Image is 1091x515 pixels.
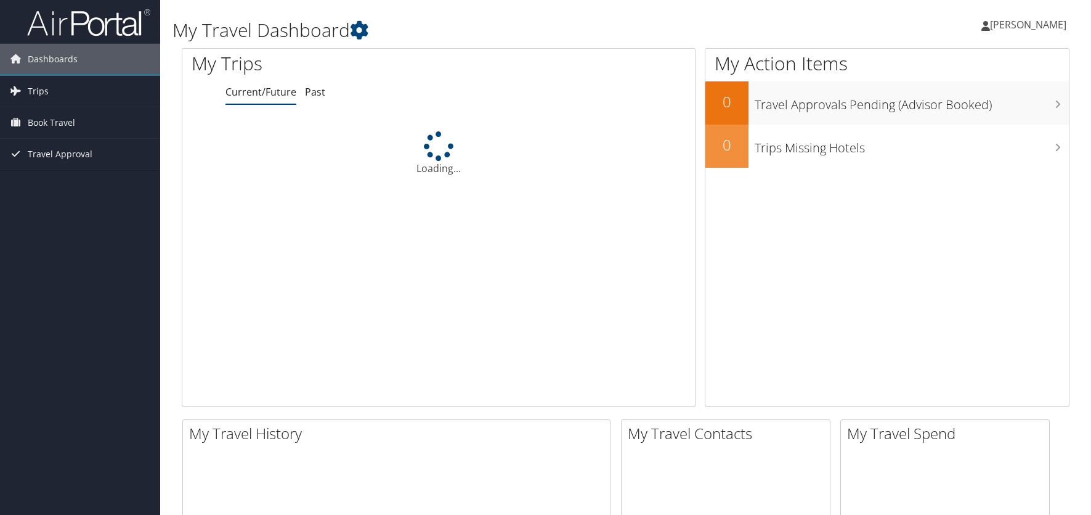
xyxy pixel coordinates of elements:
[705,81,1069,125] a: 0Travel Approvals Pending (Advisor Booked)
[981,6,1079,43] a: [PERSON_NAME]
[182,131,695,176] div: Loading...
[705,91,748,112] h2: 0
[189,423,610,444] h2: My Travel History
[705,125,1069,168] a: 0Trips Missing Hotels
[225,85,296,99] a: Current/Future
[705,134,748,155] h2: 0
[27,8,150,37] img: airportal-logo.png
[755,133,1069,157] h3: Trips Missing Hotels
[705,51,1069,76] h1: My Action Items
[28,139,92,170] span: Travel Approval
[28,44,78,75] span: Dashboards
[305,85,325,99] a: Past
[192,51,472,76] h1: My Trips
[990,18,1066,31] span: [PERSON_NAME]
[628,423,830,444] h2: My Travel Contacts
[847,423,1049,444] h2: My Travel Spend
[28,76,49,107] span: Trips
[755,90,1069,113] h3: Travel Approvals Pending (Advisor Booked)
[172,17,777,43] h1: My Travel Dashboard
[28,107,75,138] span: Book Travel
